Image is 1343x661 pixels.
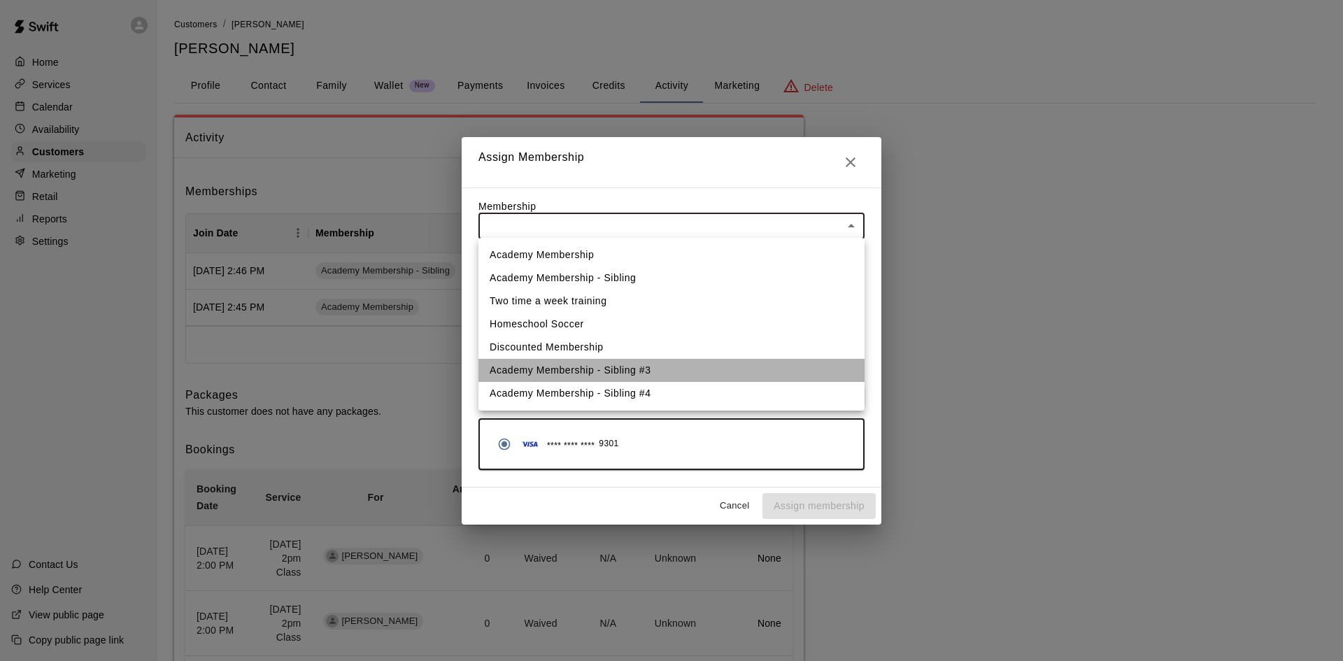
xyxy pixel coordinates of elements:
li: Discounted Membership [478,336,865,359]
li: Two time a week training [478,290,865,313]
li: Academy Membership - Sibling #3 [478,359,865,382]
li: Academy Membership - Sibling #4 [478,382,865,405]
li: Academy Membership - Sibling [478,266,865,290]
li: Academy Membership [478,243,865,266]
li: Homeschool Soccer [478,313,865,336]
